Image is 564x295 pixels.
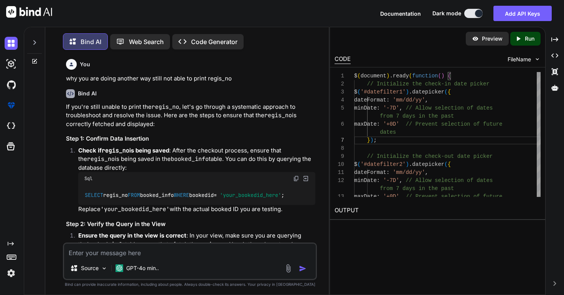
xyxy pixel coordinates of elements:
[367,81,490,87] span: // Initialize the check-in date picker
[66,74,315,83] p: why you are doing another way still not able to print regis_no
[335,120,344,128] div: 6
[393,169,425,175] span: 'mm/dd/yy'
[441,73,444,79] span: )
[335,136,344,144] div: 7
[129,37,164,46] p: Web Search
[444,89,447,95] span: (
[78,147,169,154] strong: Check if is being saved
[373,137,376,143] span: ;
[171,155,209,163] code: booked_info
[84,191,285,199] code: regis_no booked_info bookedid ;
[335,96,344,104] div: 4
[380,129,396,135] span: dates
[386,73,389,79] span: )
[377,177,380,184] span: :
[152,103,179,111] code: regis_no
[335,80,344,88] div: 2
[399,105,402,111] span: ,
[386,169,389,175] span: :
[335,161,344,169] div: 10
[448,73,451,79] span: {
[5,120,18,133] img: cloudideIcon
[383,105,399,111] span: '-7D'
[525,35,534,43] p: Run
[78,231,315,257] p: : In your view, make sure you are querying the table correctly to fetch the . Here’s the relevant...
[377,121,380,127] span: :
[80,61,90,68] h6: You
[412,73,438,79] span: function
[78,232,186,239] strong: Ensure the query in the view is correct
[354,97,386,103] span: dateFormat
[5,267,18,280] img: settings
[335,177,344,185] div: 12
[534,56,541,62] img: chevron down
[472,35,479,42] img: preview
[377,105,380,111] span: :
[409,73,412,79] span: (
[85,192,103,198] span: SELECT
[63,282,317,287] p: Bind can provide inaccurate information, including about people. Always double-check its answers....
[78,205,315,214] p: Replace with the actual booked ID you are testing.
[78,146,315,172] p: : After the checkout process, ensure that the is being saved in the table. You can do this by que...
[448,161,451,167] span: {
[198,241,226,248] code: regis_no
[412,161,444,167] span: datepicker
[367,137,370,143] span: }
[357,89,360,95] span: (
[367,153,493,159] span: // Initialize the check-out date picker
[370,137,373,143] span: )
[493,6,552,21] button: Add API Keys
[81,37,101,46] p: Bind AI
[81,264,99,272] p: Source
[361,161,406,167] span: '#datefilter2'
[6,6,52,18] img: Bind AI
[128,192,140,198] span: FROM
[406,177,493,184] span: // Allow selection of dates
[101,205,170,213] code: 'your_bookedid_here'
[432,10,461,17] span: Dark mode
[87,241,125,248] code: booked_info
[386,97,389,103] span: :
[361,73,386,79] span: document
[383,193,399,200] span: '+0D'
[335,152,344,161] div: 9
[406,89,409,95] span: )
[5,99,18,112] img: premium
[508,56,531,63] span: FileName
[335,169,344,177] div: 11
[380,10,421,18] button: Documentation
[357,73,360,79] span: (
[409,161,412,167] span: .
[102,147,129,154] code: regis_no
[448,89,451,95] span: {
[361,89,406,95] span: '#datefilter1'
[393,73,409,79] span: ready
[335,144,344,152] div: 8
[78,90,97,97] h6: Bind AI
[5,78,18,91] img: githubDark
[284,264,293,273] img: attachment
[264,111,292,119] code: regis_no
[393,97,425,103] span: 'mm/dd/yy'
[293,175,299,182] img: copy
[330,202,545,220] h2: OUTPUT
[406,161,409,167] span: )
[377,193,380,200] span: :
[354,73,357,79] span: $
[5,37,18,50] img: darkChat
[335,72,344,80] div: 1
[383,121,399,127] span: '+0D'
[302,175,309,182] img: Open in Browser
[101,265,107,272] img: Pick Models
[425,97,428,103] span: ,
[354,105,377,111] span: minDate
[383,177,399,184] span: '-7D'
[115,264,123,272] img: GPT-4o mini
[482,35,503,43] p: Preview
[66,103,315,129] p: If you're still unable to print the , let's go through a systematic approach to troubleshoot and ...
[87,155,115,163] code: regis_no
[412,89,444,95] span: datepicker
[380,113,454,119] span: from 7 days in the past
[389,73,392,79] span: .
[425,169,428,175] span: ,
